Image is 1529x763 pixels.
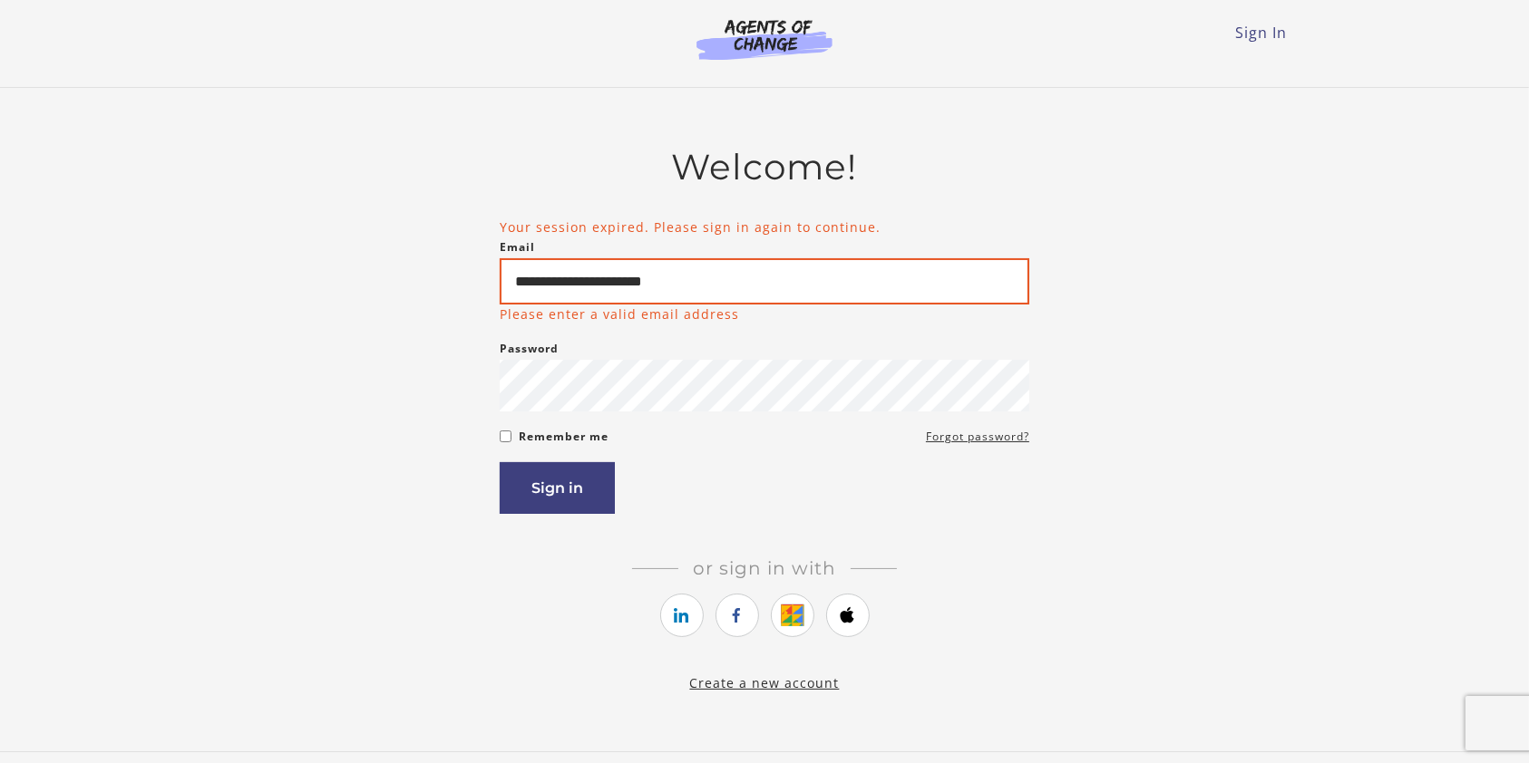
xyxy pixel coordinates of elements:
a: Sign In [1235,23,1287,43]
button: Sign in [500,462,615,514]
h2: Welcome! [500,146,1029,188]
a: https://courses.thinkific.com/users/auth/google?ss%5Breferral%5D=&ss%5Buser_return_to%5D=%2Fcours... [771,594,814,637]
a: Forgot password? [926,426,1029,448]
span: Or sign in with [678,557,851,579]
p: Please enter a valid email address [500,304,739,324]
label: Password [500,338,559,360]
label: Remember me [519,426,609,448]
li: Your session expired. Please sign in again to continue. [500,217,1029,237]
img: Agents of Change Logo [677,18,852,60]
label: Email [500,237,535,258]
a: https://courses.thinkific.com/users/auth/facebook?ss%5Breferral%5D=&ss%5Buser_return_to%5D=%2Fcou... [716,594,759,637]
a: Create a new account [690,674,840,691]
a: https://courses.thinkific.com/users/auth/apple?ss%5Breferral%5D=&ss%5Buser_return_to%5D=%2Fcourse... [826,594,870,637]
a: https://courses.thinkific.com/users/auth/linkedin?ss%5Breferral%5D=&ss%5Buser_return_to%5D=%2Fcou... [660,594,704,637]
